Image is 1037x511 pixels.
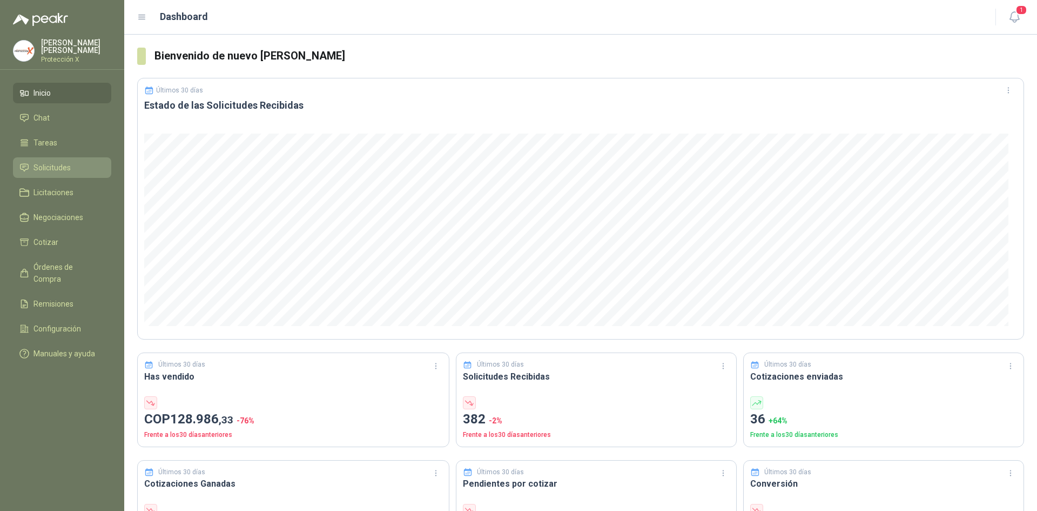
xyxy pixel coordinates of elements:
[769,416,787,425] span: + 64 %
[154,48,1024,64] h3: Bienvenido de nuevo [PERSON_NAME]
[13,343,111,364] a: Manuales y ayuda
[13,318,111,339] a: Configuración
[13,132,111,153] a: Tareas
[144,409,442,430] p: COP
[13,13,68,26] img: Logo peakr
[144,99,1017,112] h3: Estado de las Solicitudes Recibidas
[13,83,111,103] a: Inicio
[33,236,58,248] span: Cotizar
[13,108,111,128] a: Chat
[477,467,524,477] p: Últimos 30 días
[463,477,730,490] h3: Pendientes por cotizar
[170,412,233,427] span: 128.986
[13,232,111,253] a: Cotizar
[489,416,502,425] span: -2 %
[764,467,811,477] p: Últimos 30 días
[13,182,111,203] a: Licitaciones
[477,360,524,370] p: Últimos 30 días
[764,360,811,370] p: Últimos 30 días
[33,348,95,360] span: Manuales y ayuda
[750,430,1017,440] p: Frente a los 30 días anteriores
[750,477,1017,490] h3: Conversión
[463,409,730,430] p: 382
[750,370,1017,383] h3: Cotizaciones enviadas
[33,323,81,335] span: Configuración
[33,211,83,223] span: Negociaciones
[158,360,205,370] p: Últimos 30 días
[160,9,208,24] h1: Dashboard
[144,370,442,383] h3: Has vendido
[463,370,730,383] h3: Solicitudes Recibidas
[237,416,254,425] span: -76 %
[14,41,34,61] img: Company Logo
[33,137,57,149] span: Tareas
[33,298,73,310] span: Remisiones
[463,430,730,440] p: Frente a los 30 días anteriores
[1015,5,1027,15] span: 1
[41,39,111,54] p: [PERSON_NAME] [PERSON_NAME]
[13,294,111,314] a: Remisiones
[33,187,73,198] span: Licitaciones
[219,414,233,426] span: ,33
[33,87,51,99] span: Inicio
[144,477,442,490] h3: Cotizaciones Ganadas
[41,56,111,63] p: Protección X
[13,257,111,289] a: Órdenes de Compra
[144,430,442,440] p: Frente a los 30 días anteriores
[33,112,50,124] span: Chat
[1005,8,1024,27] button: 1
[158,467,205,477] p: Últimos 30 días
[33,162,71,174] span: Solicitudes
[33,261,101,285] span: Órdenes de Compra
[750,409,1017,430] p: 36
[13,157,111,178] a: Solicitudes
[156,87,203,94] p: Últimos 30 días
[13,207,111,228] a: Negociaciones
